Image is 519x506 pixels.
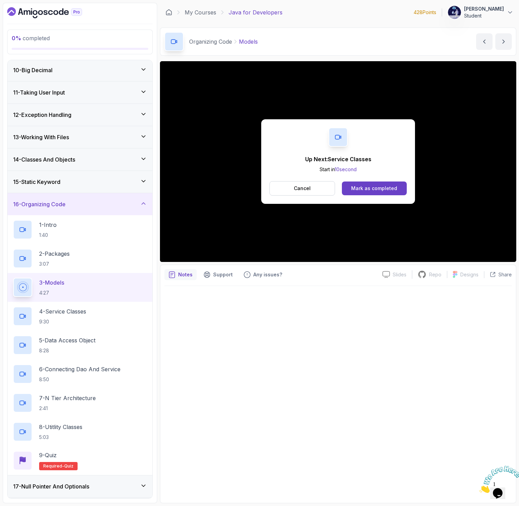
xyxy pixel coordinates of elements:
[160,61,516,262] iframe: 3 - Models
[39,250,70,258] p: 2 - Packages
[39,451,57,459] p: 9 - Quiz
[39,221,57,229] p: 1 - Intro
[39,423,82,431] p: 8 - Utitlity Classes
[165,9,172,16] a: Dashboard
[39,318,86,325] p: 9:30
[39,405,96,412] p: 2:41
[13,307,147,326] button: 4-Service Classes9:30
[13,111,71,119] h3: 12 - Exception Handling
[13,88,65,97] h3: 11 - Taking User Input
[448,5,514,19] button: user profile image[PERSON_NAME]Student
[3,3,45,30] img: Chat attention grabber
[13,155,75,164] h3: 14 - Classes And Objects
[213,271,233,278] p: Support
[13,278,147,297] button: 3-Models4:27
[253,271,282,278] p: Any issues?
[13,178,60,186] h3: 15 - Static Keyword
[178,271,193,278] p: Notes
[464,12,504,19] p: Student
[13,422,147,441] button: 8-Utitlity Classes5:03
[476,33,493,50] button: previous content
[12,35,50,42] span: completed
[13,200,66,208] h3: 16 - Organizing Code
[460,271,478,278] p: Designs
[13,335,147,355] button: 5-Data Access Object8:28
[39,307,86,316] p: 4 - Service Classes
[39,376,120,383] p: 8:50
[498,271,512,278] p: Share
[39,365,120,373] p: 6 - Connecting Dao And Service
[13,364,147,384] button: 6-Connecting Dao And Service8:50
[8,104,152,126] button: 12-Exception Handling
[39,347,95,354] p: 8:28
[484,271,512,278] button: Share
[39,434,82,441] p: 5:03
[476,463,519,496] iframe: chat widget
[13,66,53,74] h3: 10 - Big Decimal
[13,451,147,470] button: 9-QuizRequired-quiz
[239,37,258,46] p: Models
[414,9,436,16] p: 428 Points
[39,278,64,287] p: 3 - Models
[342,181,407,195] button: Mark as completed
[393,271,406,278] p: Slides
[448,6,461,19] img: user profile image
[185,8,216,16] a: My Courses
[8,59,152,81] button: 10-Big Decimal
[429,271,441,278] p: Repo
[39,232,57,239] p: 1:40
[13,220,147,239] button: 1-Intro1:40
[189,37,232,46] p: Organizing Code
[199,269,237,280] button: Support button
[495,33,512,50] button: next content
[229,8,282,16] p: Java for Developers
[39,336,95,344] p: 5 - Data Access Object
[8,81,152,103] button: 11-Taking User Input
[8,148,152,170] button: 14-Classes And Objects
[7,7,98,18] a: Dashboard
[305,155,371,163] p: Up Next: Service Classes
[294,185,311,192] p: Cancel
[8,171,152,193] button: 15-Static Keyword
[39,261,70,267] p: 3:07
[13,249,147,268] button: 2-Packages3:07
[464,5,504,12] p: [PERSON_NAME]
[13,393,147,412] button: 7-N Tier Architecture2:41
[8,193,152,215] button: 16-Organizing Code
[39,394,96,402] p: 7 - N Tier Architecture
[3,3,5,9] span: 1
[8,475,152,497] button: 17-Null Pointer And Optionals
[12,35,21,42] span: 0 %
[43,463,64,469] span: Required-
[269,181,335,196] button: Cancel
[240,269,286,280] button: Feedback button
[351,185,397,192] div: Mark as completed
[39,289,64,296] p: 4:27
[305,166,371,173] p: Start in
[164,269,197,280] button: notes button
[335,166,357,172] span: 10 second
[8,126,152,148] button: 13-Working With Files
[64,463,73,469] span: quiz
[13,133,69,141] h3: 13 - Working With Files
[13,482,89,491] h3: 17 - Null Pointer And Optionals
